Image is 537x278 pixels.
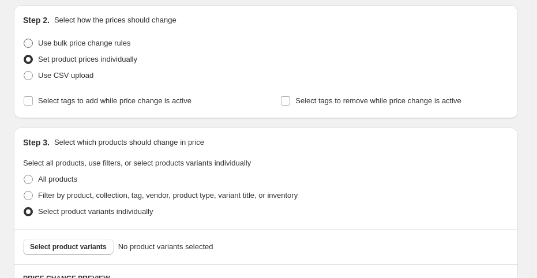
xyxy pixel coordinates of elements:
[38,55,137,63] span: Set product prices individually
[38,191,298,200] span: Filter by product, collection, tag, vendor, product type, variant title, or inventory
[54,137,204,148] p: Select which products should change in price
[295,96,461,105] span: Select tags to remove while price change is active
[38,71,93,80] span: Use CSV upload
[118,241,213,253] span: No product variants selected
[38,96,191,105] span: Select tags to add while price change is active
[23,137,50,148] h2: Step 3.
[38,175,77,183] span: All products
[23,159,251,167] span: Select all products, use filters, or select products variants individually
[23,14,50,26] h2: Step 2.
[23,239,114,255] button: Select product variants
[38,39,130,47] span: Use bulk price change rules
[38,207,153,216] span: Select product variants individually
[30,242,107,251] span: Select product variants
[54,14,177,26] p: Select how the prices should change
